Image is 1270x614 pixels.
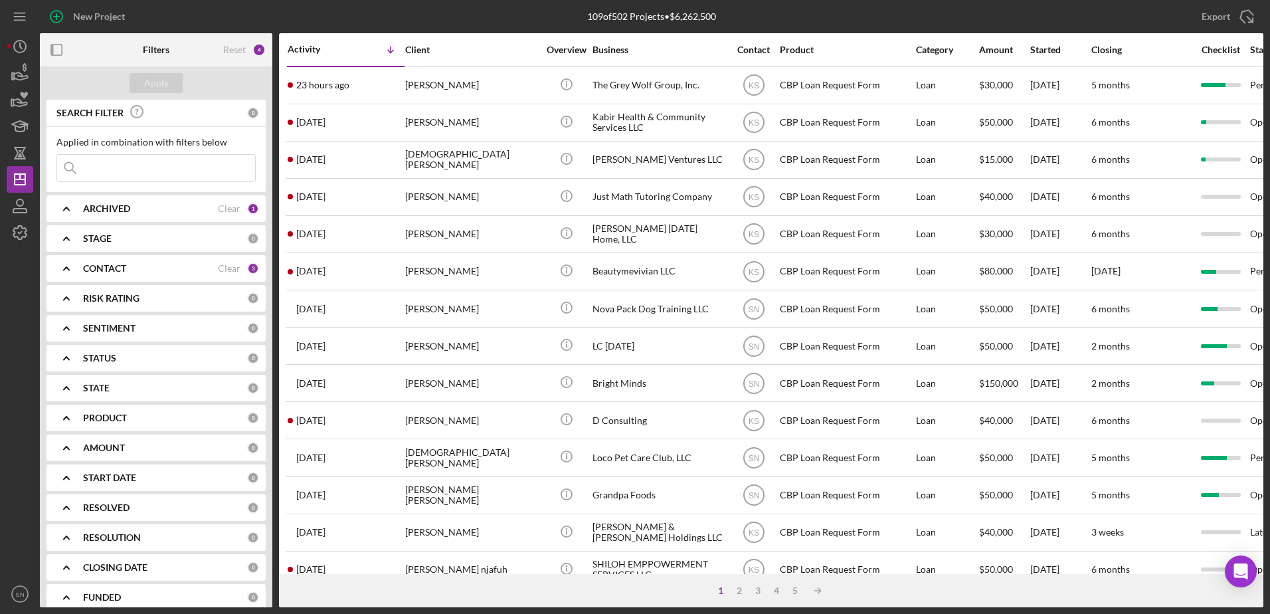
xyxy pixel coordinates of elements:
button: SN [7,581,33,607]
div: Loan [916,254,978,289]
div: Loan [916,291,978,326]
text: KS [748,528,759,538]
div: $40,000 [979,403,1029,438]
time: 6 months [1091,303,1130,314]
div: Grandpa Foods [592,478,725,513]
div: Clear [218,203,240,214]
div: Loco Pet Care Club, LLC [592,440,725,475]
div: CBP Loan Request Form [780,478,913,513]
div: [DATE] [1030,515,1090,550]
div: [PERSON_NAME] [405,254,538,289]
div: [DATE] [1030,440,1090,475]
text: KS [748,81,759,90]
div: [PERSON_NAME] & [PERSON_NAME] Holdings LLC [592,515,725,550]
div: $50,000 [979,552,1029,587]
div: [DATE] [1030,478,1090,513]
div: $50,000 [979,478,1029,513]
b: CLOSING DATE [83,562,147,573]
div: Loan [916,552,978,587]
div: Reset [223,45,246,55]
div: 3 [247,262,259,274]
div: $40,000 [979,179,1029,215]
div: Business [592,45,725,55]
b: START DATE [83,472,136,483]
div: Loan [916,365,978,401]
div: 0 [247,107,259,119]
div: 0 [247,322,259,334]
b: RISK RATING [83,293,139,304]
div: Amount [979,45,1029,55]
div: [DATE] [1030,105,1090,140]
text: KS [748,230,759,239]
div: CBP Loan Request Form [780,552,913,587]
b: PRODUCT [83,413,127,423]
div: 0 [247,562,259,573]
b: STATUS [83,353,116,363]
div: [DATE] [1030,142,1090,177]
div: Overview [541,45,591,55]
div: 2 [730,585,749,596]
div: 4 [252,43,266,56]
b: RESOLVED [83,502,130,513]
div: [DATE] [1030,254,1090,289]
time: 5 months [1091,452,1130,463]
div: 3 [749,585,767,596]
div: [PERSON_NAME] [405,68,538,103]
time: 2025-08-15 21:34 [296,378,325,389]
time: 2025-08-18 20:14 [296,266,325,276]
div: Started [1030,45,1090,55]
div: Nova Pack Dog Training LLC [592,291,725,326]
div: Export [1202,3,1230,30]
time: 2025-08-18 21:41 [296,191,325,202]
time: 2025-08-18 13:19 [296,304,325,314]
time: 2025-08-15 15:43 [296,490,325,500]
b: STAGE [83,233,112,244]
div: Loan [916,68,978,103]
div: Product [780,45,913,55]
div: [PERSON_NAME] [405,403,538,438]
time: 6 months [1091,191,1130,202]
div: 0 [247,502,259,514]
time: 5 months [1091,79,1130,90]
div: 0 [247,442,259,454]
div: Kabir Health & Community Services LLC [592,105,725,140]
div: Open Intercom Messenger [1225,556,1257,587]
time: 2025-08-18 20:43 [296,229,325,239]
div: New Project [73,3,125,30]
div: [DATE] [1030,179,1090,215]
div: [PERSON_NAME] [405,515,538,550]
div: Loan [916,440,978,475]
b: RESOLUTION [83,532,141,543]
time: 2025-08-15 00:47 [296,527,325,538]
div: [DEMOGRAPHIC_DATA][PERSON_NAME] [405,142,538,177]
div: $40,000 [979,515,1029,550]
div: 0 [247,382,259,394]
div: Category [916,45,978,55]
div: 0 [247,233,259,245]
div: CBP Loan Request Form [780,254,913,289]
div: Checklist [1192,45,1249,55]
div: CBP Loan Request Form [780,217,913,252]
div: Applied in combination with filters below [56,137,256,148]
div: Apply [144,73,169,93]
div: CBP Loan Request Form [780,179,913,215]
div: [PERSON_NAME] [405,365,538,401]
div: [DATE] [1030,217,1090,252]
div: Loan [916,142,978,177]
div: $50,000 [979,291,1029,326]
div: [PERSON_NAME] Ventures LLC [592,142,725,177]
time: 2025-08-18 23:43 [296,154,325,165]
b: CONTACT [83,263,126,274]
div: Client [405,45,538,55]
div: Bright Minds [592,365,725,401]
time: 6 months [1091,153,1130,165]
div: [PERSON_NAME] [405,291,538,326]
div: $80,000 [979,254,1029,289]
div: Loan [916,478,978,513]
div: [PERSON_NAME] [DATE] Home, LLC [592,217,725,252]
text: KS [748,565,759,575]
div: 1 [247,203,259,215]
div: CBP Loan Request Form [780,328,913,363]
div: [PERSON_NAME] njafuh [405,552,538,587]
text: KS [748,193,759,202]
